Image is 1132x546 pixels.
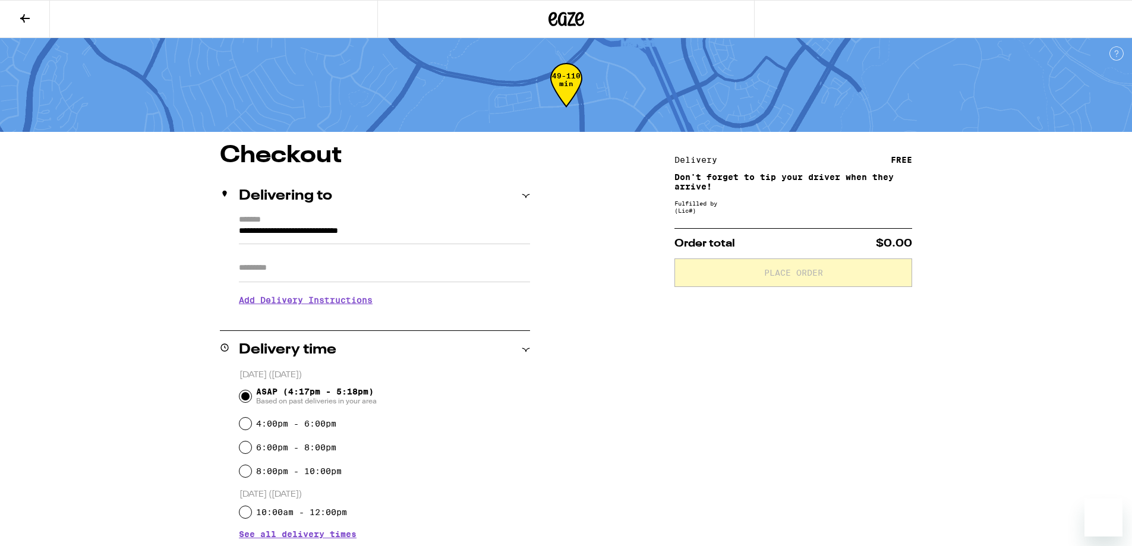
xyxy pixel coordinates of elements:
[239,530,357,538] button: See all delivery times
[876,238,912,249] span: $0.00
[239,189,332,203] h2: Delivering to
[550,72,582,116] div: 49-110 min
[239,489,530,500] p: [DATE] ([DATE])
[239,286,530,314] h3: Add Delivery Instructions
[674,200,912,214] div: Fulfilled by (Lic# )
[256,396,377,406] span: Based on past deliveries in your area
[256,443,336,452] label: 6:00pm - 8:00pm
[674,156,726,164] div: Delivery
[891,156,912,164] div: FREE
[764,269,823,277] span: Place Order
[1084,498,1122,536] iframe: Button to launch messaging window
[674,258,912,287] button: Place Order
[674,172,912,191] p: Don't forget to tip your driver when they arrive!
[220,144,530,168] h1: Checkout
[239,370,530,381] p: [DATE] ([DATE])
[256,419,336,428] label: 4:00pm - 6:00pm
[256,507,347,517] label: 10:00am - 12:00pm
[239,314,530,323] p: We'll contact you at [PHONE_NUMBER] when we arrive
[256,466,342,476] label: 8:00pm - 10:00pm
[256,387,377,406] span: ASAP (4:17pm - 5:18pm)
[674,238,735,249] span: Order total
[239,343,336,357] h2: Delivery time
